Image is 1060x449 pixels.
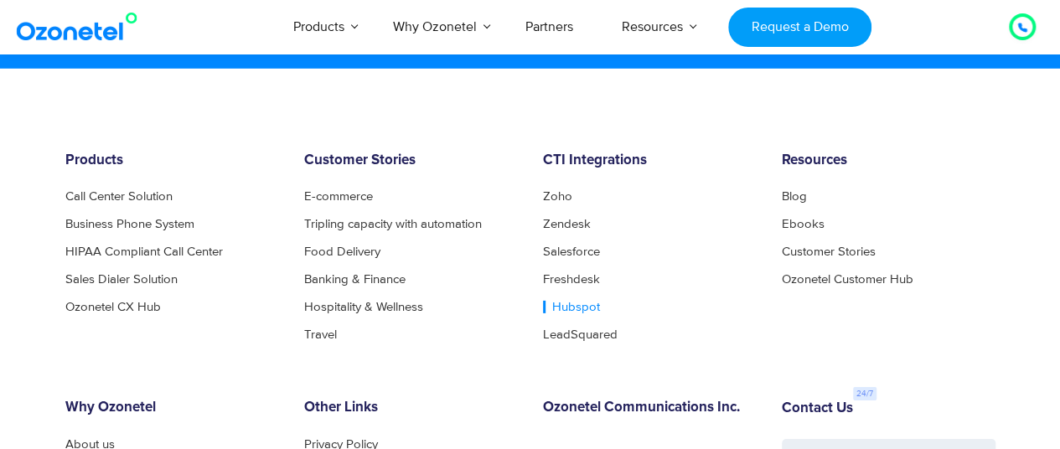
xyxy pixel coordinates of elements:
[304,328,337,341] a: Travel
[304,400,518,416] h6: Other Links
[65,273,178,286] a: Sales Dialer Solution
[304,218,482,230] a: Tripling capacity with automation
[304,273,406,286] a: Banking & Finance
[728,8,871,47] a: Request a Demo
[65,400,279,416] h6: Why Ozonetel
[65,152,279,169] h6: Products
[543,218,591,230] a: Zendesk
[543,328,618,341] a: LeadSquared
[543,301,600,313] a: Hubspot
[304,152,518,169] h6: Customer Stories
[543,400,757,416] h6: Ozonetel Communications Inc.
[65,218,194,230] a: Business Phone System
[304,301,423,313] a: Hospitality & Wellness
[65,301,161,313] a: Ozonetel CX Hub
[782,152,995,169] h6: Resources
[782,273,913,286] a: Ozonetel Customer Hub
[65,245,223,258] a: HIPAA Compliant Call Center
[543,245,600,258] a: Salesforce
[543,273,600,286] a: Freshdesk
[543,152,757,169] h6: CTI Integrations
[65,190,173,203] a: Call Center Solution
[782,400,853,417] h6: Contact Us
[782,190,807,203] a: Blog
[782,218,825,230] a: Ebooks
[543,190,572,203] a: Zoho
[304,245,380,258] a: Food Delivery
[782,245,876,258] a: Customer Stories
[304,190,373,203] a: E-commerce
